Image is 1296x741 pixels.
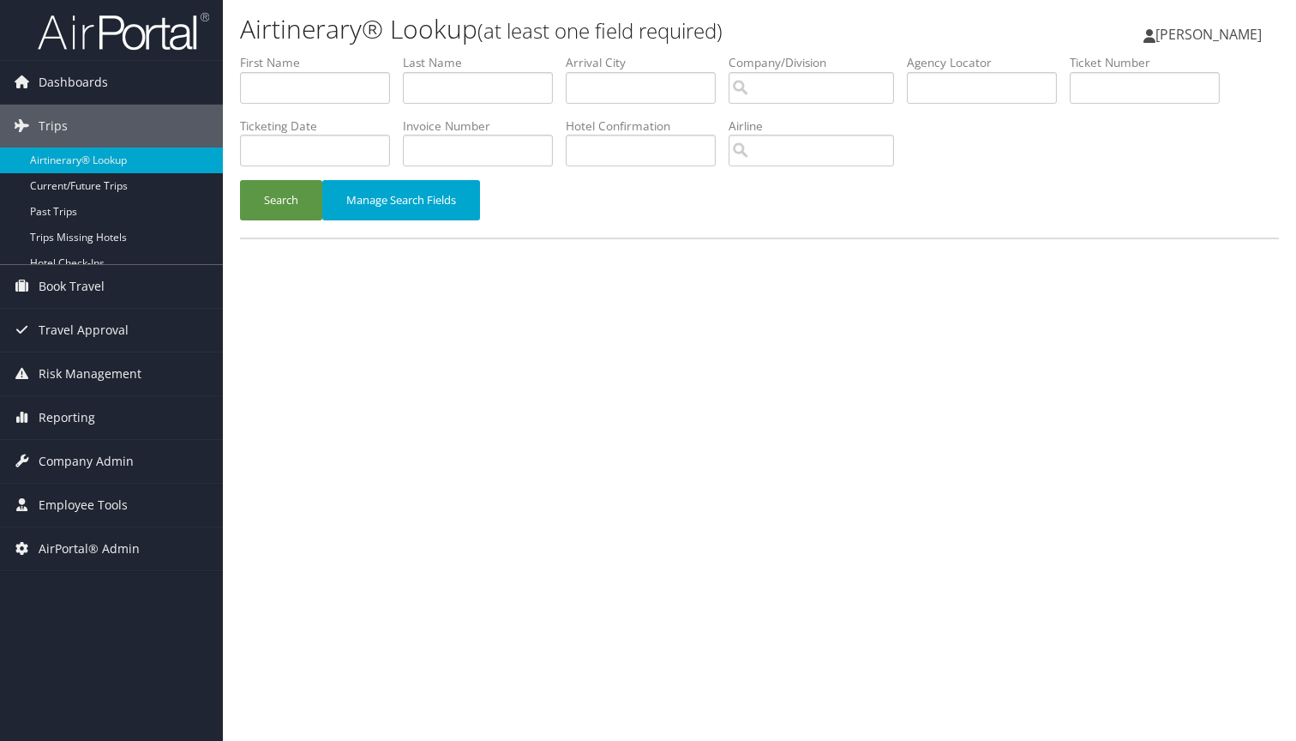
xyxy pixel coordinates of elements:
[39,309,129,352] span: Travel Approval
[322,180,480,220] button: Manage Search Fields
[240,11,933,47] h1: Airtinerary® Lookup
[38,11,209,51] img: airportal-logo.png
[39,440,134,483] span: Company Admin
[907,54,1070,71] label: Agency Locator
[240,54,403,71] label: First Name
[566,54,729,71] label: Arrival City
[403,54,566,71] label: Last Name
[566,117,729,135] label: Hotel Confirmation
[240,180,322,220] button: Search
[39,352,141,395] span: Risk Management
[477,16,723,45] small: (at least one field required)
[39,527,140,570] span: AirPortal® Admin
[39,484,128,527] span: Employee Tools
[1070,54,1233,71] label: Ticket Number
[39,61,108,104] span: Dashboards
[39,396,95,439] span: Reporting
[1155,25,1262,44] span: [PERSON_NAME]
[729,117,907,135] label: Airline
[729,54,907,71] label: Company/Division
[39,105,68,148] span: Trips
[39,265,105,308] span: Book Travel
[240,117,403,135] label: Ticketing Date
[403,117,566,135] label: Invoice Number
[1143,9,1279,60] a: [PERSON_NAME]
